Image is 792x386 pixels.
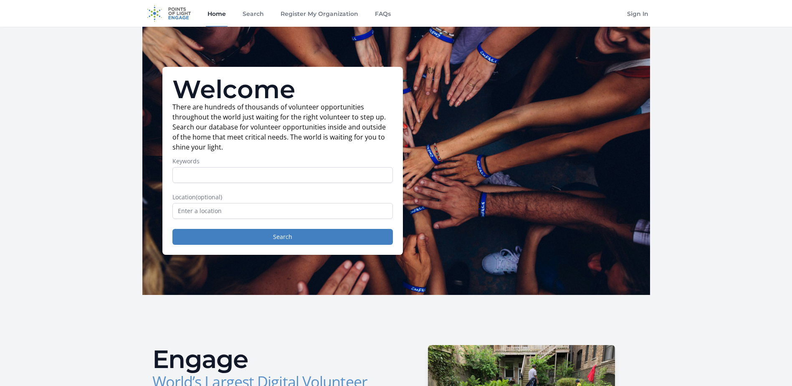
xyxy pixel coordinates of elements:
[172,203,393,219] input: Enter a location
[172,193,393,201] label: Location
[172,229,393,245] button: Search
[196,193,222,201] span: (optional)
[172,157,393,165] label: Keywords
[152,347,390,372] h2: Engage
[172,102,393,152] p: There are hundreds of thousands of volunteer opportunities throughout the world just waiting for ...
[172,77,393,102] h1: Welcome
